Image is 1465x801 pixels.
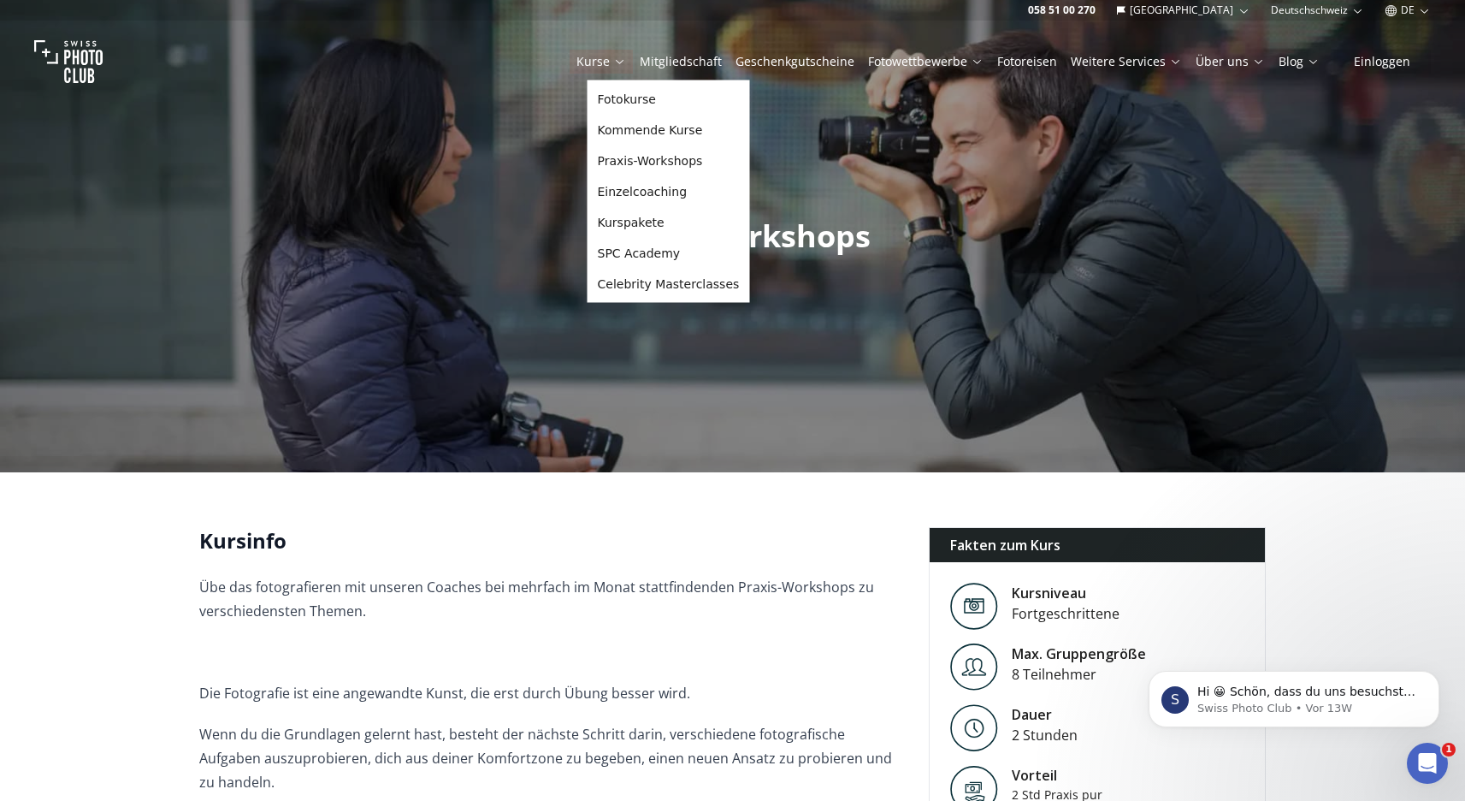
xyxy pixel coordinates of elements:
iframe: Intercom live chat [1407,743,1448,784]
button: Fotowettbewerbe [861,50,990,74]
div: Max. Gruppengröße [1012,644,1146,664]
a: Einzelcoaching [591,176,747,207]
p: Die Fotografie ist eine angewandte Kunst, die erst durch Übung besser wird. [199,681,901,705]
div: Dauer [1012,704,1078,725]
a: SPC Academy [591,238,747,269]
a: Fotoreisen [997,53,1057,70]
h2: Kursinfo [199,527,901,555]
a: Weitere Services [1071,53,1182,70]
div: 8 Teilnehmer [1012,664,1146,685]
a: Kurse [576,53,626,70]
a: Fotowettbewerbe [868,53,984,70]
button: Mitgliedschaft [633,50,729,74]
a: Fotokurse [591,84,747,115]
div: Fortgeschrittene [1012,603,1119,624]
p: Wenn du die Grundlagen gelernt hast, besteht der nächste Schritt darin, verschiedene fotografisch... [199,722,901,794]
button: Einloggen [1333,50,1431,74]
button: Fotoreisen [990,50,1064,74]
a: Kommende Kurse [591,115,747,145]
button: Blog [1272,50,1326,74]
a: Praxis-Workshops [591,145,747,176]
img: Level [950,644,998,691]
a: Celebrity Masterclasses [591,269,747,300]
img: Level [950,583,998,630]
img: Swiss photo club [34,27,103,96]
iframe: Intercom notifications Nachricht [1123,635,1465,755]
div: Fakten zum Kurs [930,528,1266,562]
p: Übe das fotografieren mit unseren Coaches bei mehrfach im Monat stattfindenden Praxis-Workshops z... [199,575,901,623]
span: 1 [1442,743,1456,756]
button: Über uns [1189,50,1272,74]
button: Weitere Services [1064,50,1189,74]
button: Geschenkgutscheine [729,50,861,74]
div: 2 Stunden [1012,725,1078,745]
div: Vorteil [1012,765,1157,786]
a: Blog [1279,53,1320,70]
a: Geschenkgutscheine [735,53,854,70]
a: Über uns [1196,53,1265,70]
a: Kurspakete [591,207,747,238]
div: Kursniveau [1012,583,1119,603]
img: Level [950,704,998,751]
button: Kurse [570,50,633,74]
a: Mitgliedschaft [640,53,722,70]
a: 058 51 00 270 [1028,3,1096,17]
